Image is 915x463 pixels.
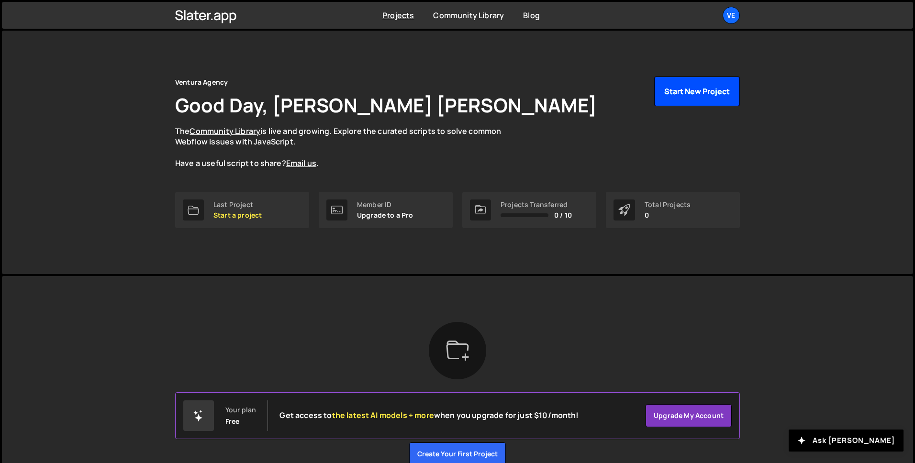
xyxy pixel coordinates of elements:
div: Member ID [357,201,413,209]
img: website_grey.svg [15,25,23,33]
img: logo_orange.svg [15,15,23,23]
div: Projects Transferred [501,201,572,209]
h1: Good Day, [PERSON_NAME] [PERSON_NAME] [175,92,597,118]
span: 0 / 10 [554,211,572,219]
a: Ve [723,7,740,24]
div: Ventura Agency [175,77,228,88]
div: Total Projects [645,201,691,209]
h2: Get access to when you upgrade for just $10/month! [279,411,579,420]
button: Ask [PERSON_NAME] [789,430,904,452]
p: 0 [645,211,691,219]
a: Community Library [433,10,504,21]
span: the latest AI models + more [332,410,434,420]
p: Start a project [213,211,262,219]
a: Upgrade my account [646,404,732,427]
div: Domaine: [PERSON_NAME][DOMAIN_NAME] [25,25,161,33]
a: Email us [286,158,316,168]
p: The is live and growing. Explore the curated scripts to solve common Webflow issues with JavaScri... [175,126,520,169]
div: Your plan [225,406,256,414]
a: Community Library [190,126,260,136]
img: tab_domain_overview_orange.svg [39,55,46,63]
a: Last Project Start a project [175,192,309,228]
a: Blog [523,10,540,21]
div: Last Project [213,201,262,209]
img: tab_keywords_by_traffic_grey.svg [109,55,116,63]
div: Domaine [49,56,74,63]
a: Projects [382,10,414,21]
button: Start New Project [654,77,740,106]
p: Upgrade to a Pro [357,211,413,219]
div: Free [225,418,240,425]
div: v 4.0.25 [27,15,47,23]
div: Mots-clés [119,56,146,63]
